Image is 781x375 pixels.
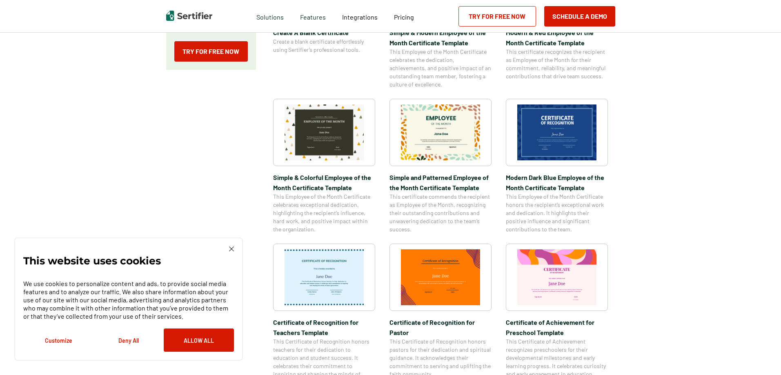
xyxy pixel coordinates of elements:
span: This Employee of the Month Certificate celebrates the dedication, achievements, and positive impa... [389,48,492,89]
span: Create a blank certificate effortlessly using Sertifier’s professional tools. [273,38,375,54]
span: This Employee of the Month Certificate celebrates exceptional dedication, highlighting the recipi... [273,193,375,233]
img: Certificate of Recognition for Pastor [401,249,480,305]
span: This certificate commends the recipient as Employee of the Month, recognizing their outstanding c... [389,193,492,233]
span: Certificate of Recognition for Pastor [389,317,492,337]
span: This certificate recognizes the recipient as Employee of the Month for their commitment, reliabil... [506,48,608,80]
span: Simple & Colorful Employee of the Month Certificate Template [273,172,375,193]
img: Cookie Popup Close [229,246,234,251]
span: Certificate of Recognition for Teachers Template [273,317,375,337]
a: Try for Free Now [174,41,248,62]
span: Certificate of Achievement for Preschool Template [506,317,608,337]
span: Integrations [342,13,378,21]
a: Pricing [394,11,414,21]
img: Modern Dark Blue Employee of the Month Certificate Template [517,104,596,160]
span: This Employee of the Month Certificate honors the recipient’s exceptional work and dedication. It... [506,193,608,233]
p: This website uses cookies [23,257,161,265]
img: Certificate of Achievement for Preschool Template [517,249,596,305]
button: Deny All [93,328,164,352]
button: Allow All [164,328,234,352]
img: Certificate of Recognition for Teachers Template [285,249,364,305]
a: Simple and Patterned Employee of the Month Certificate TemplateSimple and Patterned Employee of t... [389,99,492,233]
img: Sertifier | Digital Credentialing Platform [166,11,212,21]
img: Simple and Patterned Employee of the Month Certificate Template [401,104,480,160]
span: Modern Dark Blue Employee of the Month Certificate Template [506,172,608,193]
a: Simple & Colorful Employee of the Month Certificate TemplateSimple & Colorful Employee of the Mon... [273,99,375,233]
img: Simple & Colorful Employee of the Month Certificate Template [285,104,364,160]
span: Features [300,11,326,21]
p: We use cookies to personalize content and ads, to provide social media features and to analyze ou... [23,280,234,320]
a: Integrations [342,11,378,21]
a: Modern Dark Blue Employee of the Month Certificate TemplateModern Dark Blue Employee of the Month... [506,99,608,233]
span: Pricing [394,13,414,21]
span: Simple and Patterned Employee of the Month Certificate Template [389,172,492,193]
span: Simple & Modern Employee of the Month Certificate Template [389,27,492,48]
iframe: Chat Widget [740,336,781,375]
span: Modern & Red Employee of the Month Certificate Template [506,27,608,48]
button: Customize [23,328,93,352]
button: Schedule a Demo [544,6,615,27]
span: Solutions [256,11,284,21]
a: Try for Free Now [458,6,536,27]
